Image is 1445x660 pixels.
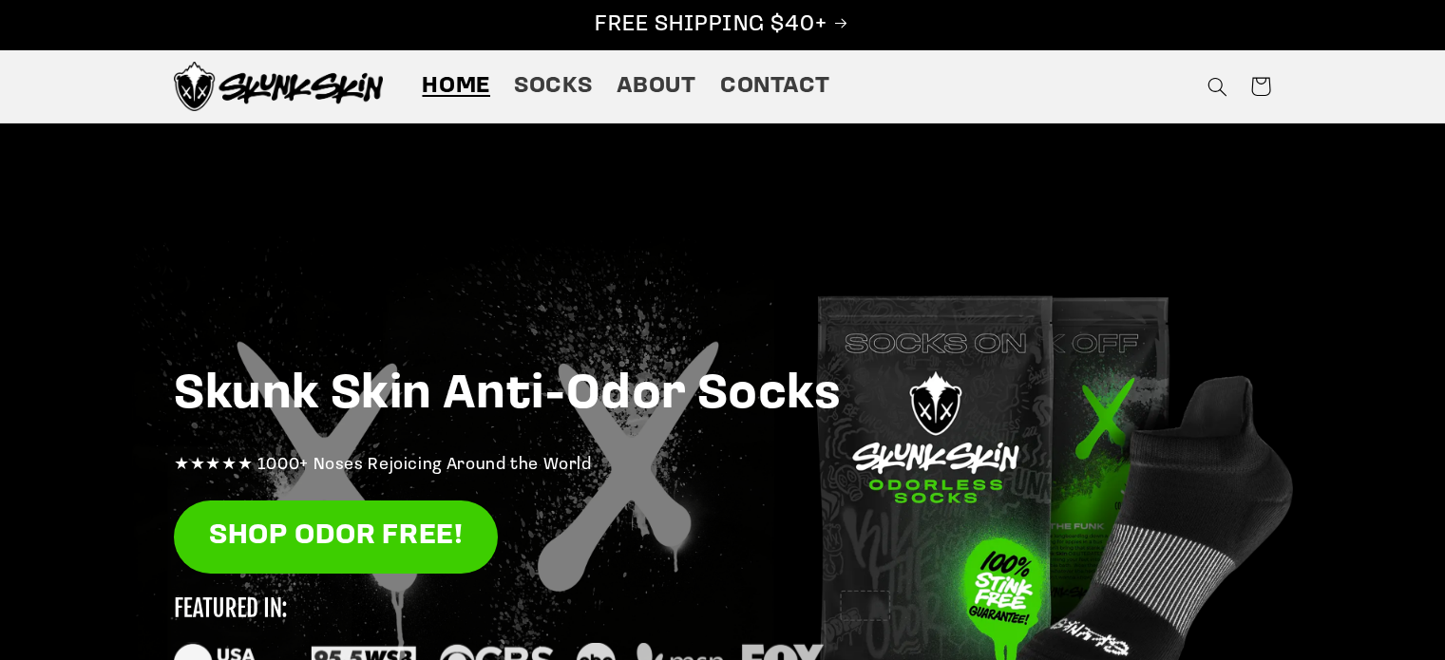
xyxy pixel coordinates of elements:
span: Socks [514,72,592,102]
a: SHOP ODOR FREE! [174,500,498,574]
p: FREE SHIPPING $40+ [20,10,1425,40]
span: Home [422,72,490,102]
summary: Search [1195,65,1239,108]
a: Home [410,60,503,113]
img: Skunk Skin Anti-Odor Socks. [174,62,383,111]
a: Socks [503,60,604,113]
span: Contact [720,72,829,102]
span: About [617,72,696,102]
p: ★★★★★ 1000+ Noses Rejoicing Around the World [174,451,1271,481]
a: About [604,60,708,113]
strong: Skunk Skin Anti-Odor Socks [174,371,842,420]
a: Contact [708,60,842,113]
